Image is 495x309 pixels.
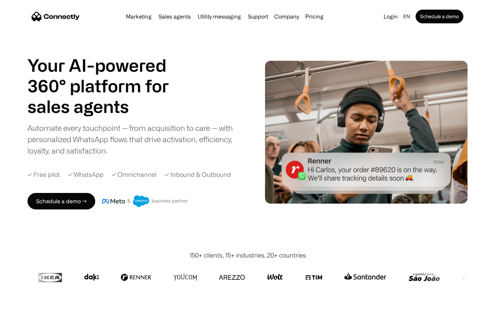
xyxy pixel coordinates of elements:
[102,195,188,207] img: Meta and Salesforce business partner badge.
[112,170,156,179] div: ✓ Omnichannel
[7,296,41,307] aside: Language selected: English
[123,14,154,19] a: Marketing
[189,251,306,260] div: 150+ clients, 15+ industries, 20+ countries
[156,14,194,19] a: Sales agents
[274,12,299,21] div: Company
[27,55,186,96] h1: Your AI-powered 360° platform for
[27,96,186,117] h1: sales agents
[416,10,463,23] a: Schedule a demo
[27,193,95,209] a: Schedule a demo →
[381,12,400,21] a: Login
[245,14,271,19] a: Support
[27,122,244,156] div: Automate every touchpoint — from acquisition to care — with personalized WhatsApp flows that driv...
[14,297,41,307] ul: Language list
[68,170,103,179] div: ✓ WhatsApp
[165,170,231,179] div: ✓ Inbound & Outbound
[302,14,326,19] a: Pricing
[27,170,60,179] div: ✓ Free pilot
[195,14,244,19] a: Utility messaging
[403,12,410,21] div: en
